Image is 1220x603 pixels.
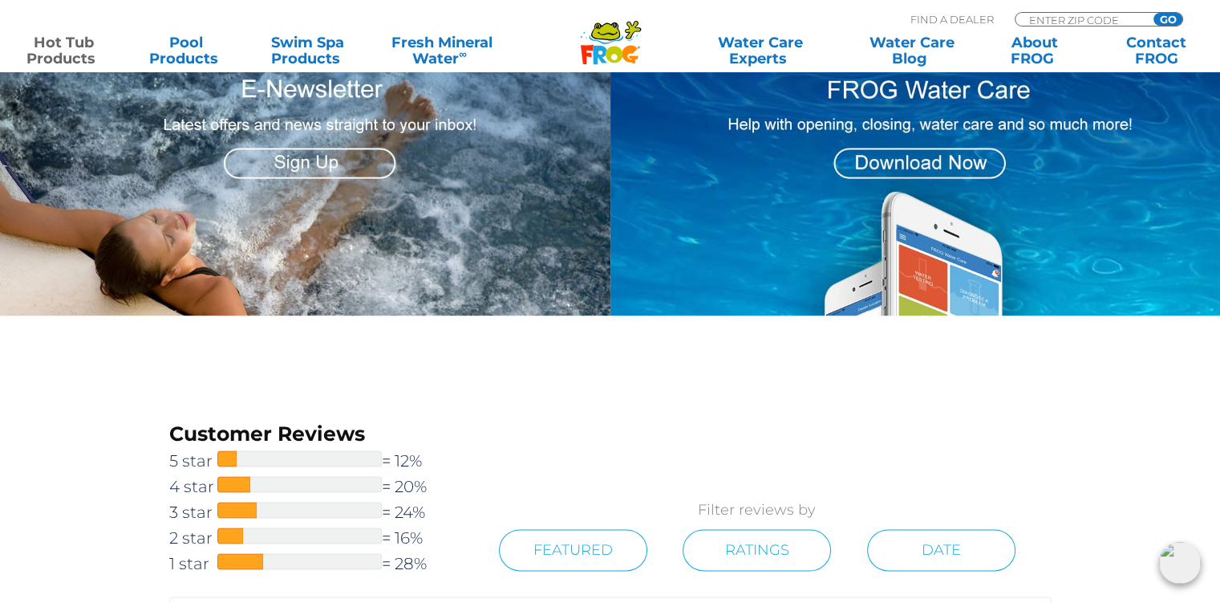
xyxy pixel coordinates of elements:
[1109,35,1204,67] a: ContactFROG
[138,35,233,67] a: PoolProducts
[987,35,1081,67] a: AboutFROG
[169,499,217,525] span: 3 star
[683,35,837,67] a: Water CareExperts
[169,499,464,525] a: 3 star= 24%
[169,474,464,499] a: 4 star= 20%
[865,35,959,67] a: Water CareBlog
[459,47,467,60] sup: ∞
[169,448,217,474] span: 5 star
[499,529,647,571] a: Featured
[1027,13,1136,26] input: Zip Code Form
[383,35,501,67] a: Fresh MineralWater∞
[16,35,111,67] a: Hot TubProducts
[261,35,355,67] a: Swim SpaProducts
[683,529,831,571] a: Ratings
[169,448,464,474] a: 5 star= 12%
[1153,13,1182,26] input: GO
[169,551,464,577] a: 1 star= 28%
[463,499,1051,521] p: Filter reviews by
[169,525,217,551] span: 2 star
[169,525,464,551] a: 2 star= 16%
[169,420,464,448] h3: Customer Reviews
[169,474,217,499] span: 4 star
[910,12,994,26] p: Find A Dealer
[169,551,217,577] span: 1 star
[867,529,1015,571] a: Date
[1159,542,1201,584] img: openIcon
